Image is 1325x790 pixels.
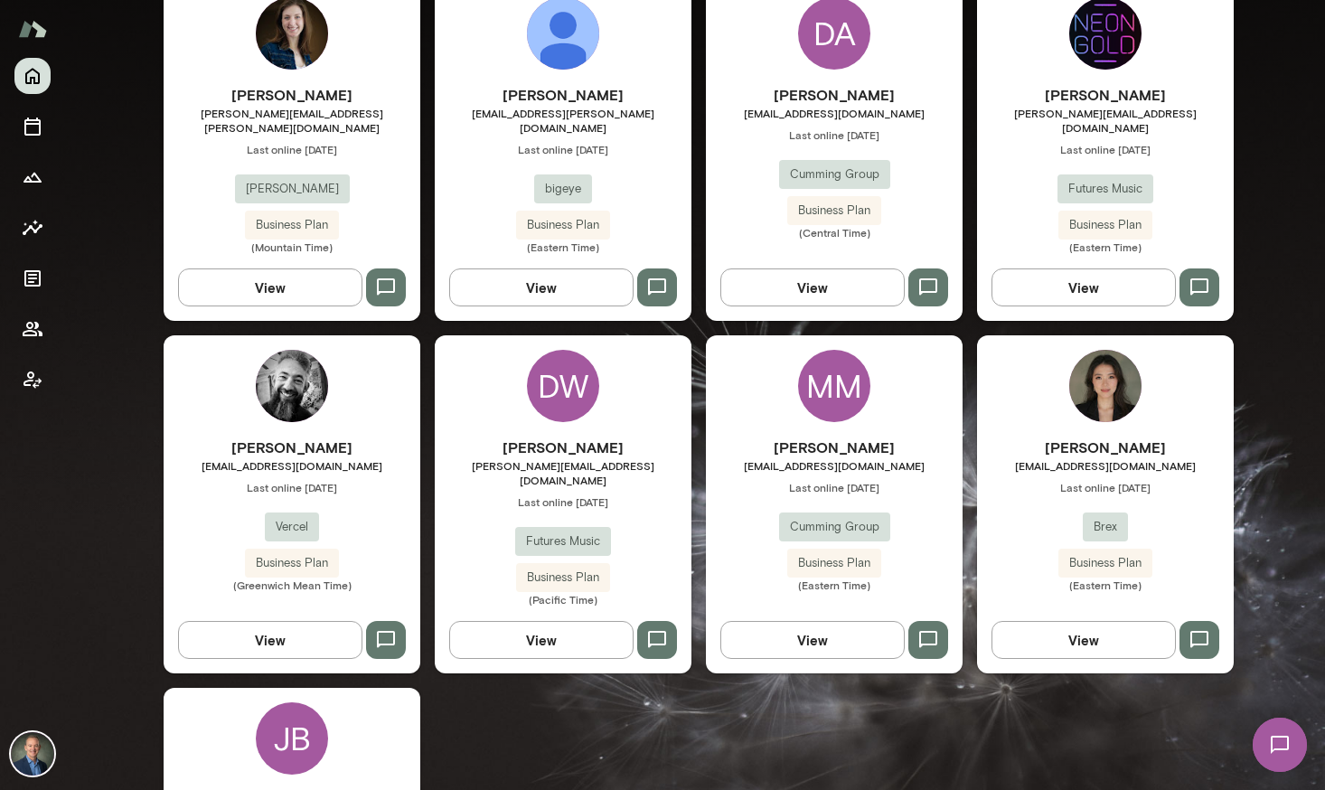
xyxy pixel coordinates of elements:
span: Last online [DATE] [435,142,691,156]
span: Business Plan [1058,554,1152,572]
h6: [PERSON_NAME] [977,84,1234,106]
img: Michael Alden [11,732,54,776]
button: Sessions [14,108,51,145]
button: Home [14,58,51,94]
div: MM [798,350,870,422]
button: Growth Plan [14,159,51,195]
span: Last online [DATE] [706,480,963,494]
span: Business Plan [787,202,881,220]
span: Last online [DATE] [164,142,420,156]
span: Cumming Group [779,165,890,183]
button: View [449,268,634,306]
span: bigeye [534,180,592,198]
span: Futures Music [1057,180,1153,198]
h6: [PERSON_NAME] [164,437,420,458]
div: DW [527,350,599,422]
span: Business Plan [516,569,610,587]
h6: [PERSON_NAME] [706,437,963,458]
img: Mento [18,12,47,46]
h6: [PERSON_NAME] [977,437,1234,458]
h6: [PERSON_NAME] [164,84,420,106]
span: Business Plan [516,216,610,234]
span: Last online [DATE] [977,142,1234,156]
span: (Greenwich Mean Time) [164,578,420,592]
span: [PERSON_NAME] [235,180,350,198]
span: [PERSON_NAME][EMAIL_ADDRESS][DOMAIN_NAME] [435,458,691,487]
span: (Eastern Time) [706,578,963,592]
span: Futures Music [515,532,611,550]
img: Matt Cleghorn [256,350,328,422]
span: Cumming Group [779,518,890,536]
span: Last online [DATE] [164,480,420,494]
span: [PERSON_NAME][EMAIL_ADDRESS][DOMAIN_NAME] [977,106,1234,135]
button: View [991,268,1176,306]
button: View [449,621,634,659]
span: (Eastern Time) [435,240,691,254]
span: Last online [DATE] [435,494,691,509]
button: View [178,268,362,306]
span: [EMAIL_ADDRESS][DOMAIN_NAME] [164,458,420,473]
span: Last online [DATE] [977,480,1234,494]
span: Vercel [265,518,319,536]
button: View [720,268,905,306]
h6: [PERSON_NAME] [435,437,691,458]
div: JB [256,702,328,775]
span: [EMAIL_ADDRESS][DOMAIN_NAME] [706,458,963,473]
span: Business Plan [1058,216,1152,234]
span: [EMAIL_ADDRESS][DOMAIN_NAME] [706,106,963,120]
span: Business Plan [245,216,339,234]
span: (Eastern Time) [977,240,1234,254]
button: Documents [14,260,51,296]
button: View [720,621,905,659]
button: Insights [14,210,51,246]
button: Client app [14,362,51,398]
span: [PERSON_NAME][EMAIL_ADDRESS][PERSON_NAME][DOMAIN_NAME] [164,106,420,135]
span: Brex [1083,518,1128,536]
span: (Pacific Time) [435,592,691,607]
span: [EMAIL_ADDRESS][PERSON_NAME][DOMAIN_NAME] [435,106,691,135]
span: (Eastern Time) [977,578,1234,592]
span: Business Plan [245,554,339,572]
img: Flora Zhang [1069,350,1142,422]
span: (Central Time) [706,225,963,240]
span: Last online [DATE] [706,127,963,142]
button: View [991,621,1176,659]
h6: [PERSON_NAME] [706,84,963,106]
h6: [PERSON_NAME] [435,84,691,106]
span: (Mountain Time) [164,240,420,254]
span: [EMAIL_ADDRESS][DOMAIN_NAME] [977,458,1234,473]
button: View [178,621,362,659]
span: Business Plan [787,554,881,572]
button: Members [14,311,51,347]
